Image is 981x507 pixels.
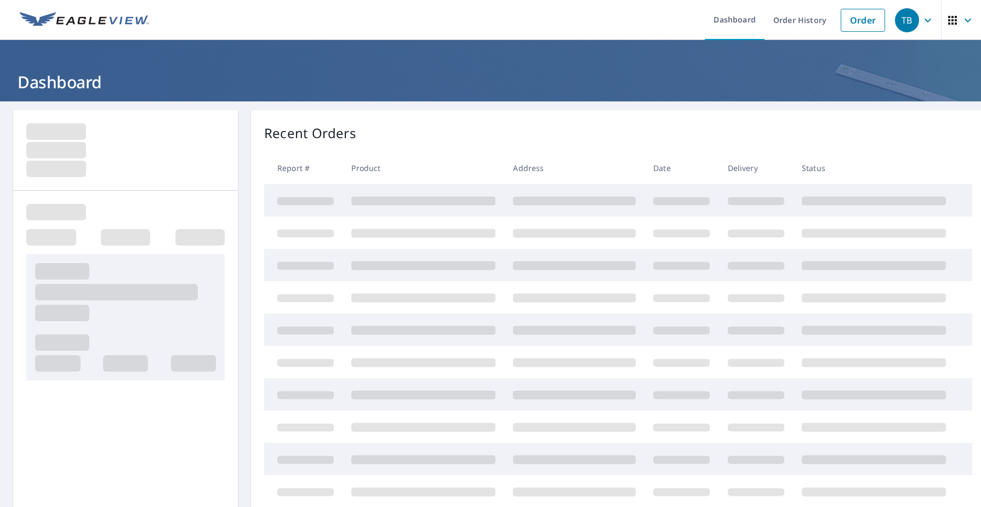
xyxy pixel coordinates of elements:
p: Recent Orders [264,123,356,143]
h1: Dashboard [13,71,968,93]
th: Delivery [719,152,793,184]
th: Product [343,152,504,184]
th: Address [504,152,645,184]
th: Date [645,152,718,184]
img: EV Logo [20,12,149,29]
th: Report # [264,152,343,184]
a: Order [841,9,885,32]
th: Status [793,152,955,184]
div: TB [895,8,919,32]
